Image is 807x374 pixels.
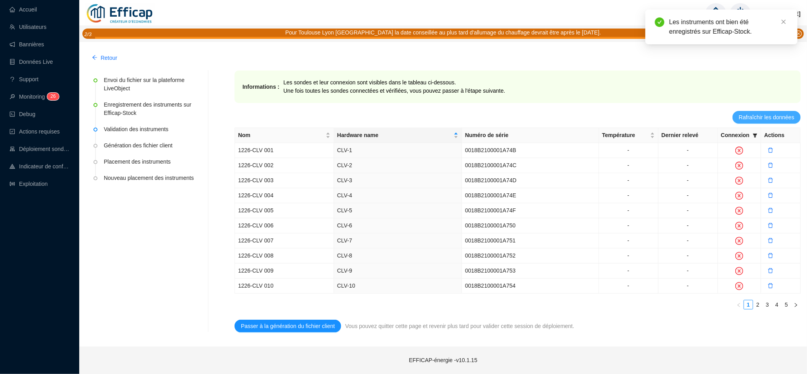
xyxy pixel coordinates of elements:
li: 2 [753,300,763,309]
span: close-circle [735,207,743,215]
td: 1226-CLV 007 [235,233,334,248]
span: delete [768,268,773,273]
span: Les sondes et leur connexion sont visibles dans le tableau ci-dessous. [283,79,456,86]
td: CLV-8 [334,248,462,263]
td: 1226-CLV 005 [235,203,334,218]
span: Passer à la génération du fichier client [241,322,335,330]
span: delete [768,162,773,168]
td: CLV-10 [334,279,462,294]
a: 3 [763,300,772,309]
td: 1226-CLV 008 [235,248,334,263]
span: delete [768,177,773,183]
div: - [602,237,655,245]
div: - [662,267,714,275]
a: notificationBannières [10,41,44,48]
div: - [602,161,655,170]
span: delete [768,253,773,258]
span: arrow-left [92,55,97,60]
td: CLV-1 [334,143,462,158]
td: CLV-9 [334,263,462,279]
span: close-circle [796,31,802,37]
td: 0018B2100001A74B [462,143,599,158]
td: 0018B2100001A754 [462,279,599,294]
strong: Informations : [242,84,279,90]
div: - [602,221,655,230]
td: 1226-CLV 002 [235,158,334,173]
th: Nom [235,128,334,143]
div: - [602,282,655,290]
div: Enregistrement des instruments sur Efficap-Stock [104,101,197,117]
span: close-circle [735,222,743,230]
td: 0018B2100001A74C [462,158,599,173]
span: delete [768,208,773,213]
span: close-circle [735,252,743,260]
th: Actions [761,128,801,143]
button: left [734,300,744,309]
span: Connexion [721,131,750,139]
sup: 26 [47,93,59,100]
button: Retour [86,52,124,64]
div: - [662,161,714,170]
th: Numéro de série [462,128,599,143]
a: heat-mapIndicateur de confort [10,163,70,170]
td: 1226-CLV 003 [235,173,334,188]
td: 0018B2100001A74D [462,173,599,188]
th: Température [599,128,658,143]
span: delete [768,147,773,153]
div: - [602,267,655,275]
div: Placement des instruments [104,158,197,166]
span: Hardware name [337,131,452,139]
div: - [662,221,714,230]
div: - [662,146,714,155]
div: - [662,176,714,185]
span: right [794,303,798,307]
a: Close [779,17,788,26]
span: 6 [53,93,56,99]
div: - [662,206,714,215]
a: 5 [782,300,791,309]
a: questionSupport [10,76,38,82]
span: EFFICAP-énergie - v10.1.15 [409,357,477,363]
li: 1 [744,300,753,309]
span: close [781,19,786,25]
td: 1226-CLV 001 [235,143,334,158]
li: 4 [772,300,782,309]
div: - [662,252,714,260]
div: - [662,191,714,200]
td: 1226-CLV 010 [235,279,334,294]
a: monitorMonitoring26 [10,93,57,100]
span: close-circle [735,147,743,155]
a: homeAccueil [10,6,37,13]
span: delete [768,223,773,228]
span: Vous pouvez quitter cette page et revenir plus tard pour valider cette session de déploiement. [345,323,574,329]
li: Page précédente [734,300,744,309]
span: Actions requises [19,128,60,135]
td: 0018B2100001A751 [462,233,599,248]
td: 1226-CLV 006 [235,218,334,233]
div: Génération des fichier client [104,141,197,150]
span: home [709,7,723,21]
div: - [662,282,714,290]
button: right [791,300,801,309]
span: close-circle [735,267,743,275]
i: 2 / 3 [84,31,92,37]
div: - [602,176,655,185]
a: 4 [773,300,781,309]
a: codeDebug [10,111,35,117]
td: 1226-CLV 004 [235,188,334,203]
div: - [662,237,714,245]
div: - [602,191,655,200]
div: - [602,252,655,260]
div: Validation des instruments [104,125,197,134]
td: 0018B2100001A74E [462,188,599,203]
td: 0018B2100001A74F [462,203,599,218]
span: close-circle [735,237,743,245]
td: CLV-2 [334,158,462,173]
td: 0018B2100001A750 [462,218,599,233]
span: Rafraîchir les données [739,113,794,122]
span: Nom [238,131,324,139]
button: Rafraîchir les données [733,111,801,124]
span: check-square [10,129,15,134]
